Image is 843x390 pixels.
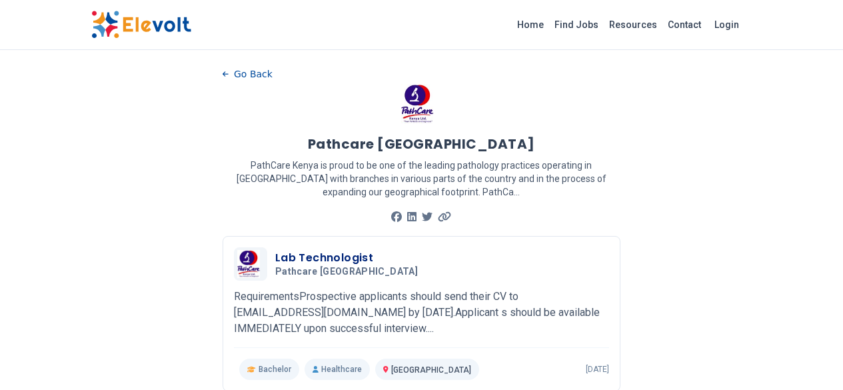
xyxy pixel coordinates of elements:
[308,135,535,153] h1: Pathcare [GEOGRAPHIC_DATA]
[604,14,662,35] a: Resources
[401,84,438,124] img: Pathcare Kenya
[234,247,609,380] a: Pathcare KenyaLab TechnologistPathcare [GEOGRAPHIC_DATA]RequirementsProspective applicants should...
[662,14,706,35] a: Contact
[259,364,291,375] span: Bachelor
[305,359,370,380] p: Healthcare
[706,11,747,38] a: Login
[586,364,609,375] p: [DATE]
[275,266,418,278] span: Pathcare [GEOGRAPHIC_DATA]
[234,289,609,337] p: RequirementsProspective applicants should send their CV to [EMAIL_ADDRESS][DOMAIN_NAME] by [DATE]...
[549,14,604,35] a: Find Jobs
[512,14,549,35] a: Home
[237,250,264,279] img: Pathcare Kenya
[223,64,273,84] button: Go Back
[91,11,191,39] img: Elevolt
[275,250,423,266] h3: Lab Technologist
[223,159,620,199] p: PathCare Kenya is proud to be one of the leading pathology practices operating in [GEOGRAPHIC_DAT...
[391,365,471,375] span: [GEOGRAPHIC_DATA]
